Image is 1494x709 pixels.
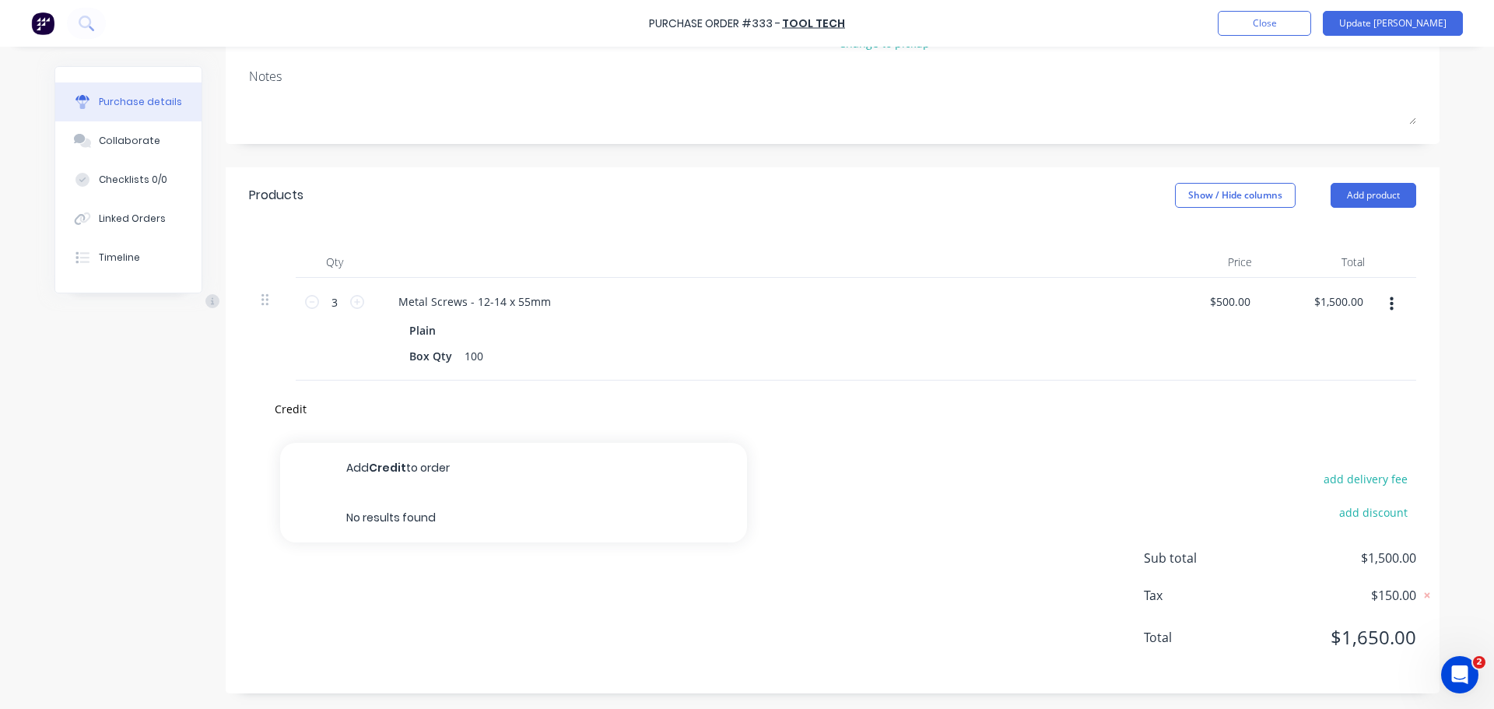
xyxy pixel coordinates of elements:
[1330,502,1416,522] button: add discount
[1331,183,1416,208] button: Add product
[403,345,458,367] div: Box Qty
[55,199,202,238] button: Linked Orders
[31,12,54,35] img: Factory
[249,186,303,205] div: Products
[1261,586,1416,605] span: $150.00
[55,160,202,199] button: Checklists 0/0
[1264,247,1377,278] div: Total
[99,212,166,226] div: Linked Orders
[1175,183,1296,208] button: Show / Hide columns
[99,134,160,148] div: Collaborate
[55,238,202,277] button: Timeline
[99,173,167,187] div: Checklists 0/0
[386,290,563,313] div: Metal Screws - 12-14 x 55mm
[280,443,747,493] button: AddCreditto order
[55,121,202,160] button: Collaborate
[1144,586,1261,605] span: Tax
[296,247,373,278] div: Qty
[409,319,442,342] div: Plain
[1218,11,1311,36] button: Close
[99,95,182,109] div: Purchase details
[55,82,202,121] button: Purchase details
[458,345,489,367] div: 100
[99,251,140,265] div: Timeline
[782,16,845,31] a: Tool Tech
[1152,247,1264,278] div: Price
[839,35,984,51] div: Change to pickup
[649,16,780,32] div: Purchase Order #333 -
[1261,549,1416,567] span: $1,500.00
[1323,11,1463,36] button: Update [PERSON_NAME]
[1441,656,1478,693] iframe: Intercom live chat
[1144,549,1261,567] span: Sub total
[1314,469,1416,489] button: add delivery fee
[274,393,585,424] input: Start typing to add a product...
[249,67,1416,86] div: Notes
[1144,628,1261,647] span: Total
[1473,656,1485,669] span: 2
[1261,623,1416,651] span: $1,650.00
